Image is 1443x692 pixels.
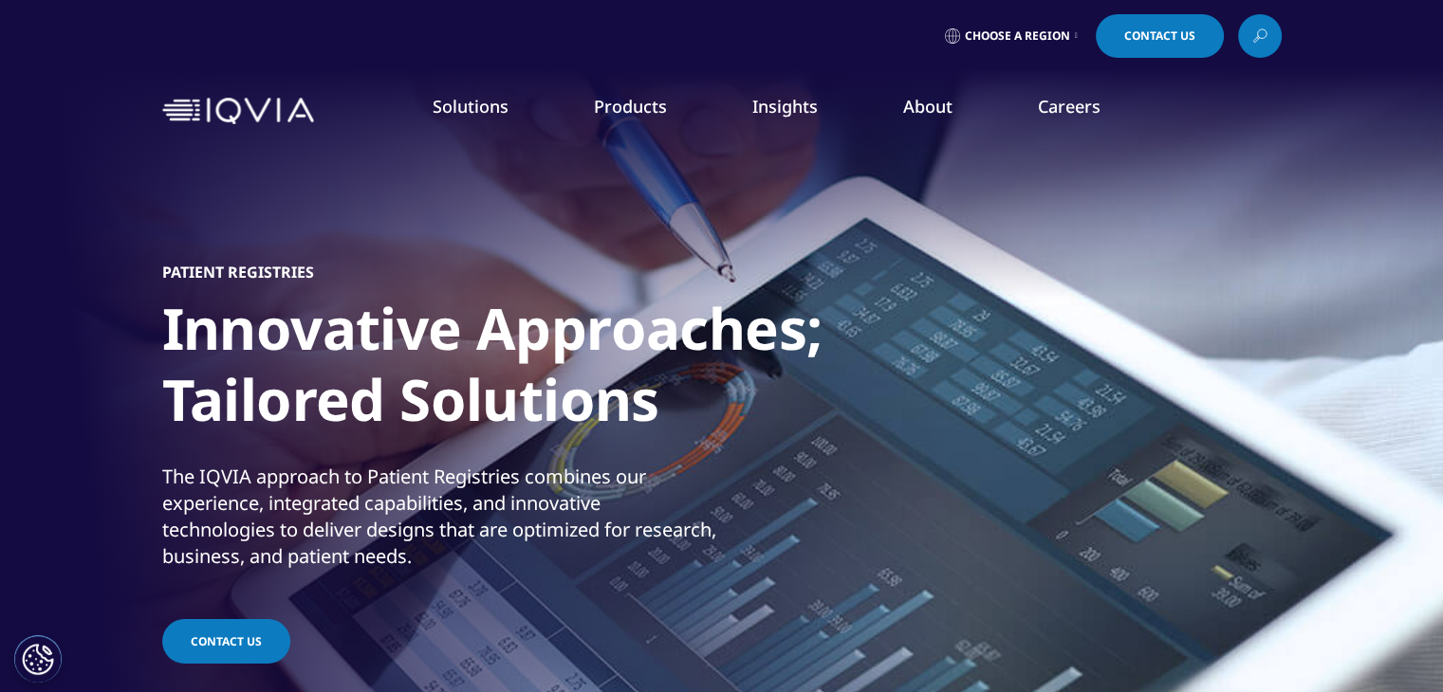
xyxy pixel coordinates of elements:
h5: PATIENT REGISTRIES [162,263,314,282]
a: CONTACT US [162,619,290,664]
a: Products [594,95,667,118]
h1: Innovative Approaches; Tailored Solutions [162,293,874,446]
a: Contact Us [1096,14,1224,58]
span: CONTACT US [191,633,262,649]
button: Cookies Settings [14,635,62,683]
a: Careers [1038,95,1101,118]
a: About [903,95,953,118]
span: Contact Us [1124,30,1195,42]
span: Choose a Region [965,28,1070,44]
p: The IQVIA approach to Patient Registries combines our experience, integrated capabilities, and in... [162,464,717,581]
a: Solutions [433,95,509,118]
nav: Primary [322,66,1282,155]
a: Insights [752,95,818,118]
img: IQVIA Healthcare Information Technology and Pharma Clinical Research Company [162,98,314,125]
